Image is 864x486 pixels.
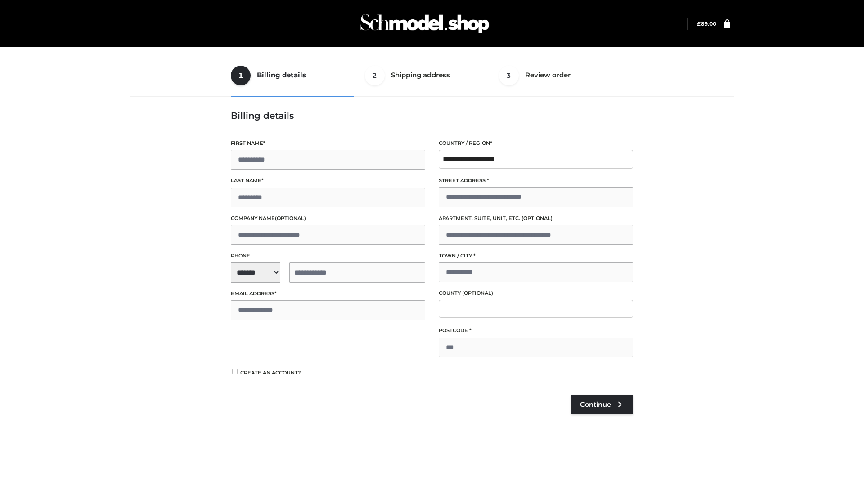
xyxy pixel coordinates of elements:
[231,110,633,121] h3: Billing details
[697,20,701,27] span: £
[439,326,633,335] label: Postcode
[275,215,306,221] span: (optional)
[439,176,633,185] label: Street address
[357,6,492,41] img: Schmodel Admin 964
[697,20,716,27] bdi: 89.00
[231,252,425,260] label: Phone
[522,215,553,221] span: (optional)
[240,369,301,376] span: Create an account?
[231,214,425,223] label: Company name
[231,369,239,374] input: Create an account?
[571,395,633,414] a: Continue
[231,139,425,148] label: First name
[231,176,425,185] label: Last name
[231,289,425,298] label: Email address
[697,20,716,27] a: £89.00
[439,214,633,223] label: Apartment, suite, unit, etc.
[439,289,633,297] label: County
[462,290,493,296] span: (optional)
[580,400,611,409] span: Continue
[439,252,633,260] label: Town / City
[439,139,633,148] label: Country / Region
